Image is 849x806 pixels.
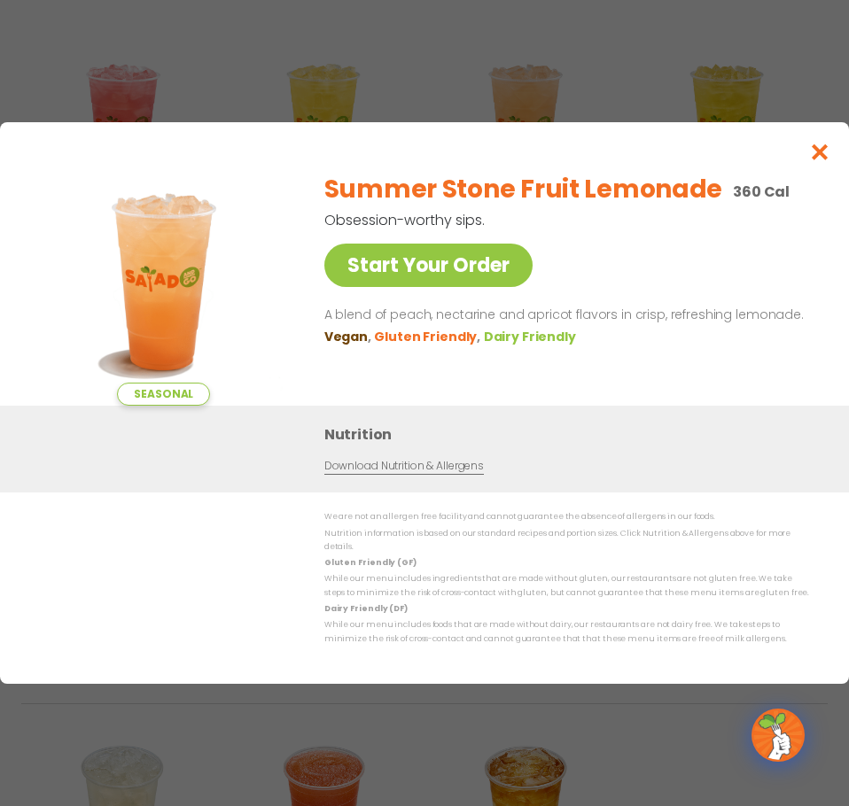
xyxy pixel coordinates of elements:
[324,328,375,346] li: Vegan
[324,209,723,231] p: Obsession-worthy sips.
[374,328,483,346] li: Gluten Friendly
[753,710,803,760] img: wpChatIcon
[791,122,849,182] button: Close modal
[324,171,722,208] h2: Summer Stone Fruit Lemonade
[40,158,288,406] img: Featured product photo for Summer Stone Fruit Lemonade
[117,383,210,406] span: Seasonal
[324,527,814,554] p: Nutrition information is based on our standard recipes and portion sizes. Click Nutrition & Aller...
[324,572,814,600] p: While our menu includes ingredients that are made without gluten, our restaurants are not gluten ...
[324,603,408,614] strong: Dairy Friendly (DF)
[324,244,533,287] a: Start Your Order
[324,510,814,523] p: We are not an allergen free facility and cannot guarantee the absence of allergens in our foods.
[484,328,580,346] li: Dairy Friendly
[733,181,790,203] p: 360 Cal
[324,423,822,446] h3: Nutrition
[324,618,814,646] p: While our menu includes foods that are made without dairy, our restaurants are not dairy free. We...
[324,458,484,475] a: Download Nutrition & Allergens
[324,557,417,568] strong: Gluten Friendly (GF)
[324,305,806,326] p: A blend of peach, nectarine and apricot flavors in crisp, refreshing lemonade.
